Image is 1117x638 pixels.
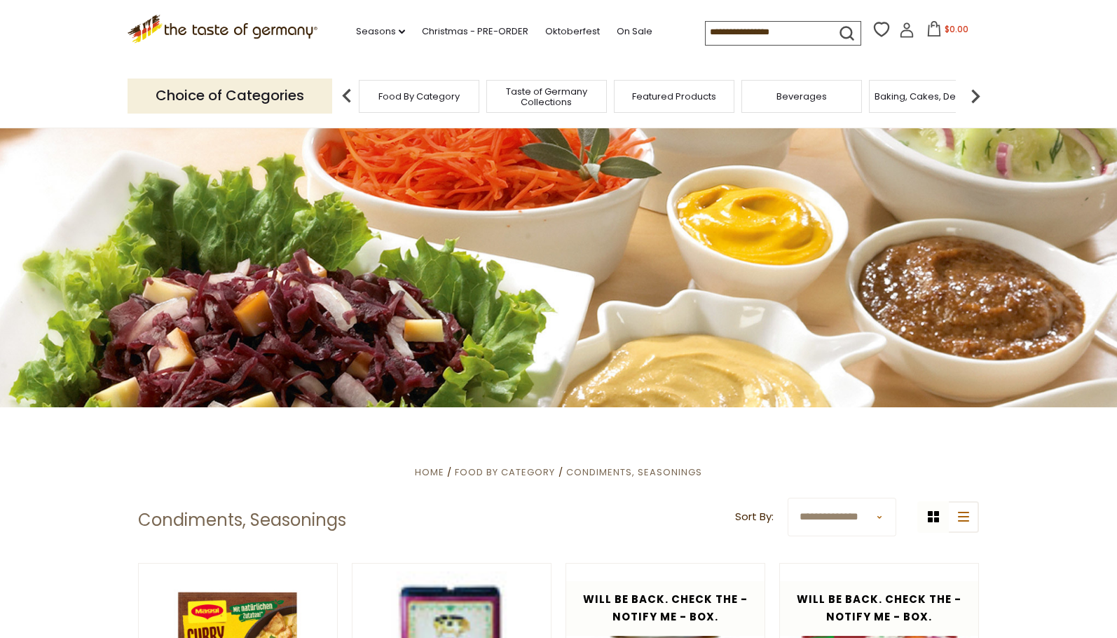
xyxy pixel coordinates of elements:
a: Home [415,466,444,479]
span: $0.00 [945,23,968,35]
a: Oktoberfest [545,24,600,39]
a: Seasons [356,24,405,39]
p: Choice of Categories [128,79,332,113]
label: Sort By: [735,508,774,526]
button: $0.00 [917,21,977,42]
img: previous arrow [333,82,361,110]
a: Beverages [776,91,827,102]
a: Taste of Germany Collections [491,86,603,107]
h1: Condiments, Seasonings [138,510,346,531]
img: next arrow [961,82,989,110]
a: Food By Category [455,466,555,479]
a: Featured Products [632,91,716,102]
a: Baking, Cakes, Desserts [875,91,983,102]
a: On Sale [617,24,652,39]
a: Christmas - PRE-ORDER [422,24,528,39]
a: Condiments, Seasonings [566,466,702,479]
a: Food By Category [378,91,460,102]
